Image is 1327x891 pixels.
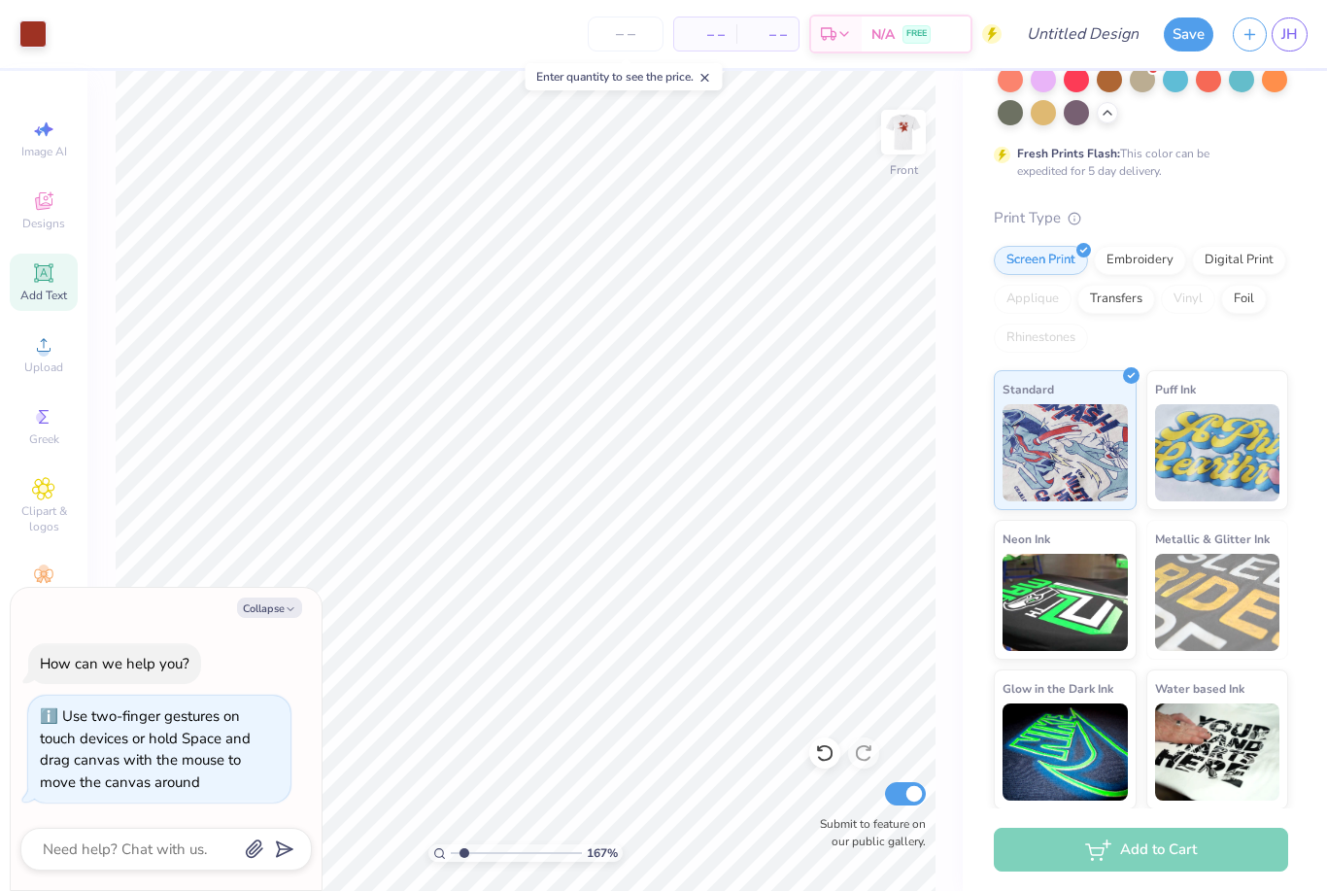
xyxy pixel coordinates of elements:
[1094,246,1186,275] div: Embroidery
[1017,146,1120,161] strong: Fresh Prints Flash:
[1017,145,1256,180] div: This color can be expedited for 5 day delivery.
[40,654,189,673] div: How can we help you?
[1155,404,1280,501] img: Puff Ink
[809,815,926,850] label: Submit to feature on our public gallery.
[1155,554,1280,651] img: Metallic & Glitter Ink
[526,63,723,90] div: Enter quantity to see the price.
[588,17,663,51] input: – –
[1003,529,1050,549] span: Neon Ink
[10,503,78,534] span: Clipart & logos
[994,246,1088,275] div: Screen Print
[1192,246,1286,275] div: Digital Print
[1003,703,1128,801] img: Glow in the Dark Ink
[1003,404,1128,501] img: Standard
[1161,285,1215,314] div: Vinyl
[587,844,618,862] span: 167 %
[748,24,787,45] span: – –
[1272,17,1308,51] a: JH
[871,24,895,45] span: N/A
[1155,529,1270,549] span: Metallic & Glitter Ink
[237,598,302,618] button: Collapse
[29,431,59,447] span: Greek
[1077,285,1155,314] div: Transfers
[884,113,923,152] img: Front
[906,27,927,41] span: FREE
[1155,703,1280,801] img: Water based Ink
[890,161,918,179] div: Front
[994,207,1288,229] div: Print Type
[24,360,63,375] span: Upload
[1003,379,1054,399] span: Standard
[1221,285,1267,314] div: Foil
[1003,678,1113,699] span: Glow in the Dark Ink
[1281,23,1298,46] span: JH
[20,288,67,303] span: Add Text
[1155,678,1244,699] span: Water based Ink
[40,706,251,792] div: Use two-finger gestures on touch devices or hold Space and drag canvas with the mouse to move the...
[994,285,1072,314] div: Applique
[994,324,1088,353] div: Rhinestones
[21,144,67,159] span: Image AI
[1011,15,1154,53] input: Untitled Design
[1164,17,1213,51] button: Save
[1003,554,1128,651] img: Neon Ink
[22,216,65,231] span: Designs
[1155,379,1196,399] span: Puff Ink
[686,24,725,45] span: – –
